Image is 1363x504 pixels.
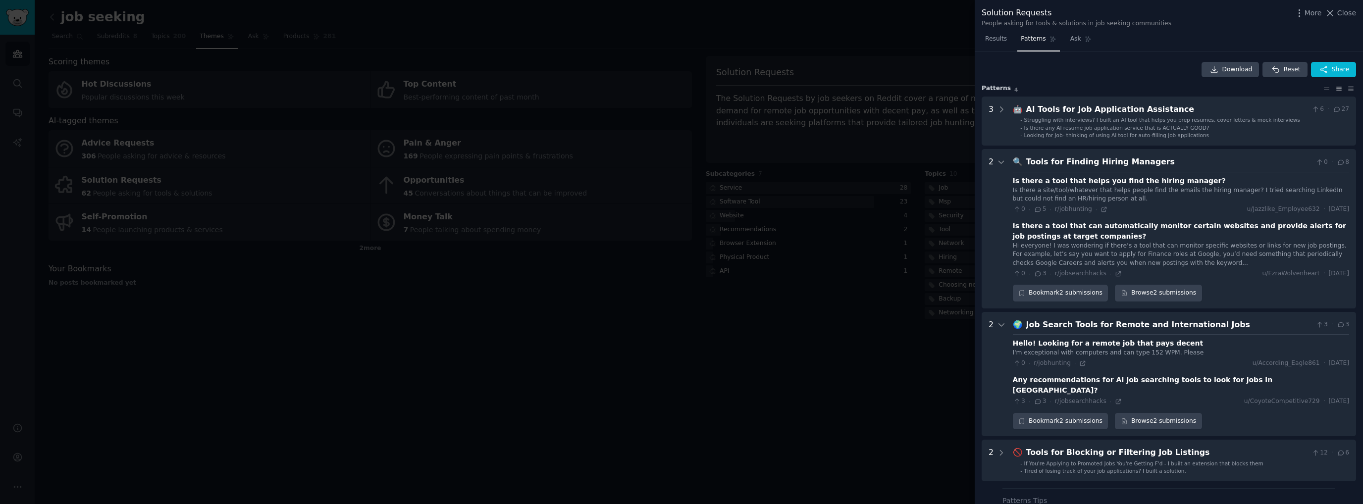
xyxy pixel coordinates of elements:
button: More [1294,8,1322,18]
span: Looking for Job- thinking of using AI tool for auto-filling job applications [1024,132,1209,138]
span: Ask [1070,35,1081,44]
span: [DATE] [1329,359,1349,368]
button: Close [1325,8,1356,18]
div: - [1020,132,1022,139]
span: [DATE] [1329,205,1349,214]
div: Hi everyone! I was wondering if there’s a tool that can monitor specific websites or links for ne... [1013,242,1349,268]
span: · [1331,320,1333,329]
a: Browse2 submissions [1115,413,1202,430]
span: 3 [1013,397,1025,406]
span: · [1029,398,1030,405]
div: Is there a site/tool/whatever that helps people find the emails the hiring manager? I tried searc... [1013,186,1349,203]
span: 27 [1333,105,1349,114]
span: 🔍 [1013,157,1023,166]
span: Is there any AI resume job application service that is ACTUALLY GOOD? [1024,125,1209,131]
span: 0 [1315,158,1328,167]
div: - [1020,467,1022,474]
span: [DATE] [1329,269,1349,278]
div: Bookmark 2 submissions [1013,285,1108,302]
span: · [1029,206,1030,213]
span: · [1323,359,1325,368]
div: Any recommendations for AI job searching tools to look for jobs in [GEOGRAPHIC_DATA]? [1013,375,1349,396]
span: · [1331,158,1333,167]
span: 3 [1315,320,1328,329]
div: Bookmark 2 submissions [1013,413,1108,430]
button: Bookmark2 submissions [1013,285,1108,302]
div: 2 [989,447,994,474]
span: · [1049,206,1051,213]
a: Download [1202,62,1259,78]
span: Patterns [1021,35,1046,44]
span: u/CoyoteCompetitive729 [1244,397,1320,406]
span: Reset [1283,65,1300,74]
button: Bookmark2 submissions [1013,413,1108,430]
div: Tools for Blocking or Filtering Job Listings [1026,447,1308,459]
button: Reset [1262,62,1307,78]
span: 🚫 [1013,448,1023,457]
span: 0 [1013,205,1025,214]
span: Close [1337,8,1356,18]
a: Results [982,31,1010,51]
div: Is there a tool that helps you find the hiring manager? [1013,176,1226,186]
span: · [1327,105,1329,114]
span: · [1074,360,1076,367]
span: Share [1332,65,1349,74]
div: People asking for tools & solutions in job seeking communities [982,19,1171,28]
a: Patterns [1017,31,1059,51]
div: AI Tools for Job Application Assistance [1026,103,1308,116]
span: 0 [1013,359,1025,368]
span: 🌍 [1013,320,1023,329]
span: · [1331,449,1333,457]
span: r/jobsearchhacks [1055,398,1106,404]
div: 2 [989,156,994,302]
div: 3 [989,103,994,139]
span: · [1049,270,1051,277]
span: 5 [1034,205,1046,214]
span: 8 [1337,158,1349,167]
span: Results [985,35,1007,44]
div: Is there a tool that can automatically monitor certain websites and provide alerts for job postin... [1013,221,1349,242]
span: u/Jazzlike_Employee632 [1247,205,1320,214]
span: r/jobhunting [1034,359,1071,366]
span: · [1323,205,1325,214]
span: 12 [1311,449,1328,457]
span: · [1029,360,1030,367]
span: · [1049,398,1051,405]
div: Hello! Looking for a remote job that pays decent [1013,338,1204,349]
span: Download [1222,65,1253,74]
span: 6 [1337,449,1349,457]
span: 0 [1013,269,1025,278]
span: r/jobsearchhacks [1055,270,1106,277]
span: · [1110,398,1111,405]
span: 3 [1034,269,1046,278]
span: 🤖 [1013,104,1023,114]
span: · [1110,270,1111,277]
button: Share [1311,62,1356,78]
div: I'm exceptional with computers and can type 152 WPM. Please [1013,349,1349,357]
span: 3 [1337,320,1349,329]
a: Ask [1067,31,1095,51]
span: · [1096,206,1097,213]
div: - [1020,124,1022,131]
a: Browse2 submissions [1115,285,1202,302]
div: Tools for Finding Hiring Managers [1026,156,1312,168]
span: u/According_Eagle861 [1253,359,1320,368]
span: 6 [1311,105,1324,114]
span: If You're Applying to Promoted Jobs You're Getting F'd - I built an extension that blocks them [1024,460,1263,466]
span: Pattern s [982,84,1011,93]
span: r/jobhunting [1055,205,1092,212]
span: [DATE] [1329,397,1349,406]
span: 3 [1034,397,1046,406]
span: Struggling with interviews? I built an AI tool that helps you prep resumes, cover letters & mock ... [1024,117,1300,123]
span: · [1029,270,1030,277]
div: - [1020,116,1022,123]
div: 2 [989,319,994,430]
span: More [1305,8,1322,18]
div: - [1020,460,1022,467]
div: Job Search Tools for Remote and International Jobs [1026,319,1312,331]
span: · [1323,269,1325,278]
span: u/EzraWolvenheart [1262,269,1320,278]
span: 4 [1014,87,1018,93]
span: Tired of losing track of your job applications? I built a solution. [1024,468,1186,474]
span: · [1323,397,1325,406]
